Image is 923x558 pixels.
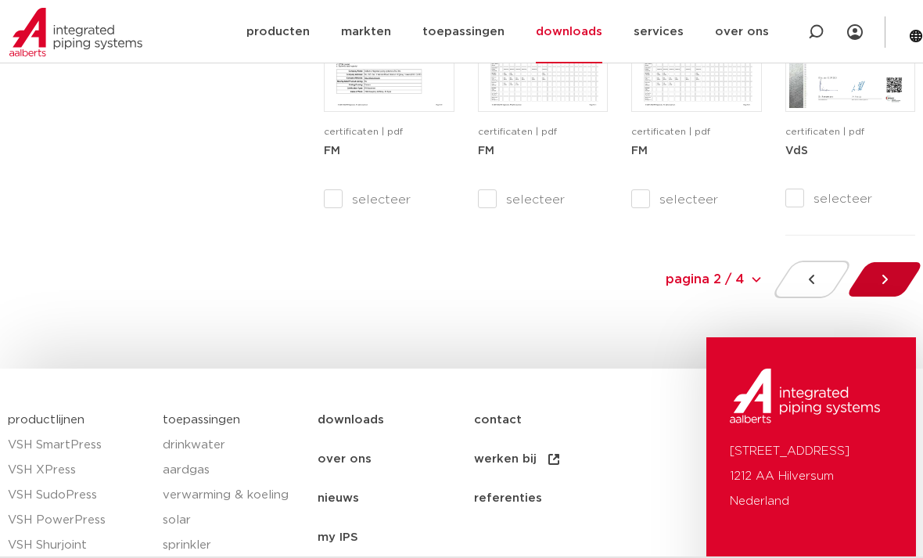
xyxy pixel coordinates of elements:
a: toepassingen [163,414,240,426]
a: FM [631,145,648,157]
a: VSH Shurjoint [8,533,147,558]
a: aardgas [163,458,302,483]
a: FM [324,145,340,157]
a: FM [478,145,494,157]
a: drinkwater [163,433,302,458]
span: certificaten | pdf [478,127,557,136]
a: VSH XPress [8,458,147,483]
a: referenties [474,479,630,518]
a: downloads [318,401,473,440]
a: werken bij [474,440,630,479]
label: selecteer [324,190,454,209]
a: VdS [785,145,808,157]
p: [STREET_ADDRESS] 1212 AA Hilversum Nederland [730,439,892,514]
a: VSH SmartPress [8,433,147,458]
span: certificaten | pdf [631,127,710,136]
a: over ons [318,440,473,479]
a: VSH PowerPress [8,508,147,533]
a: nieuws [318,479,473,518]
span: certificaten | pdf [324,127,403,136]
a: my IPS [318,518,473,557]
a: solar [163,508,302,533]
label: selecteer [785,189,916,208]
a: contact [474,401,630,440]
span: certificaten | pdf [785,127,864,136]
a: productlijnen [8,414,84,426]
a: verwarming & koeling [163,483,302,508]
label: selecteer [478,190,609,209]
nav: Menu [318,401,698,557]
a: VSH SudoPress [8,483,147,508]
label: selecteer [631,190,762,209]
a: sprinkler [163,533,302,558]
